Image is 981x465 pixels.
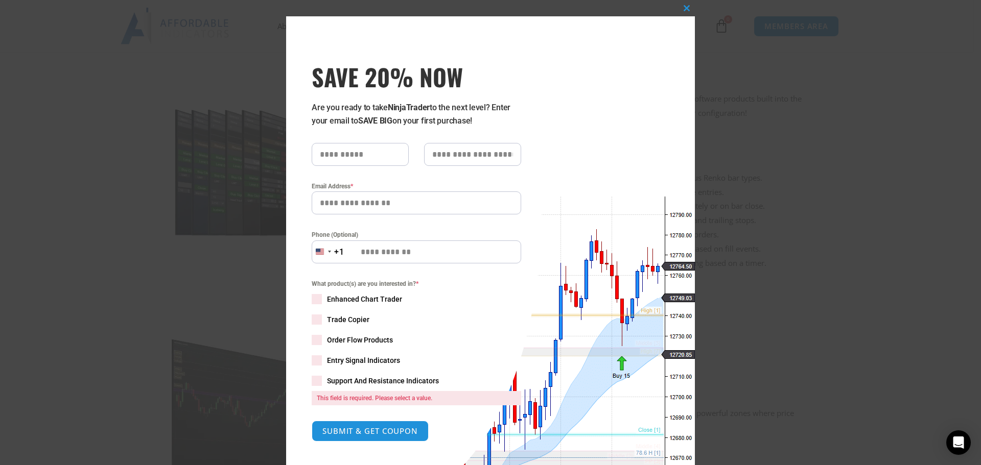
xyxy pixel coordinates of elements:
label: Email Address [312,181,521,191]
span: This field is required. Please select a value. [312,391,521,405]
label: Enhanced Chart Trader [312,294,521,304]
label: Trade Copier [312,314,521,325]
strong: NinjaTrader [388,103,430,112]
span: Entry Signal Indicators [327,355,400,365]
button: SUBMIT & GET COUPON [312,421,429,442]
span: What product(s) are you interested in? [312,279,521,289]
span: Trade Copier [327,314,369,325]
span: Enhanced Chart Trader [327,294,402,304]
div: +1 [334,246,344,259]
label: Order Flow Products [312,335,521,345]
label: Support And Resistance Indicators [312,376,521,386]
div: Open Intercom Messenger [946,430,971,455]
span: Order Flow Products [327,335,393,345]
span: SAVE 20% NOW [312,62,521,91]
button: Selected country [312,240,344,263]
span: Support And Resistance Indicators [327,376,439,386]
label: Entry Signal Indicators [312,355,521,365]
label: Phone (Optional) [312,230,521,240]
p: Are you ready to take to the next level? Enter your email to on your first purchase! [312,101,521,128]
strong: SAVE BIG [358,116,392,126]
